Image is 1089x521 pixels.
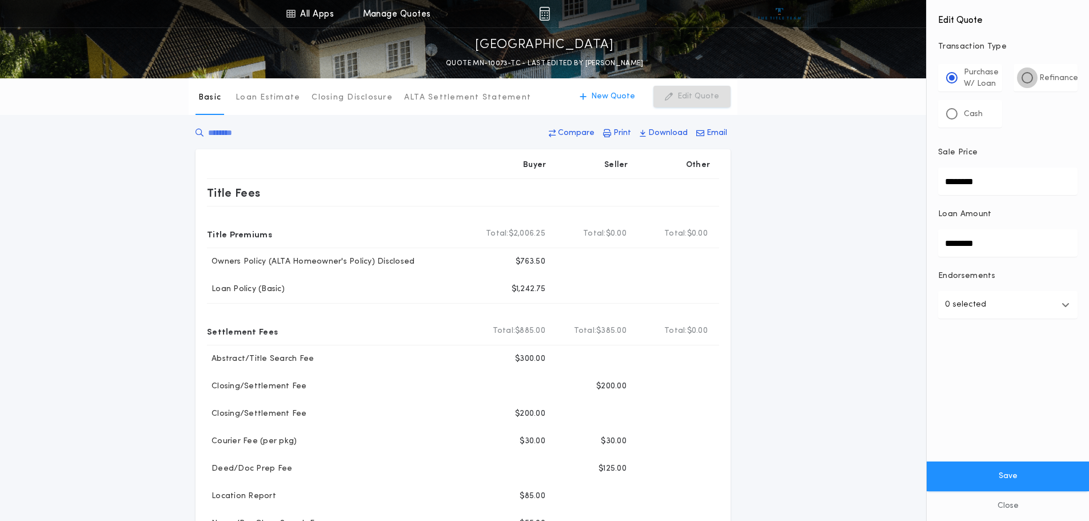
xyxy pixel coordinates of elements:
[486,228,509,240] b: Total:
[686,160,710,171] p: Other
[938,229,1078,257] input: Loan Amount
[653,86,731,108] button: Edit Quote
[938,209,992,220] p: Loan Amount
[516,256,545,268] p: $763.50
[599,463,627,475] p: $125.00
[596,381,627,392] p: $200.00
[404,92,531,104] p: ALTA Settlement Statement
[693,123,731,144] button: Email
[558,128,595,139] p: Compare
[583,228,606,240] b: Total:
[515,353,545,365] p: $300.00
[758,8,801,19] img: vs-icon
[520,491,545,502] p: $85.00
[312,92,393,104] p: Closing Disclosure
[938,41,1078,53] p: Transaction Type
[207,284,285,295] p: Loan Policy (Basic)
[687,325,708,337] span: $0.00
[568,86,647,108] button: New Quote
[938,291,1078,319] button: 0 selected
[596,325,627,337] span: $385.00
[509,228,545,240] span: $2,006.25
[574,325,597,337] b: Total:
[207,408,307,420] p: Closing/Settlement Fee
[207,256,414,268] p: Owners Policy (ALTA Homeowner's Policy) Disclosed
[600,123,635,144] button: Print
[664,325,687,337] b: Total:
[539,7,550,21] img: img
[927,491,1089,521] button: Close
[545,123,598,144] button: Compare
[927,462,1089,491] button: Save
[198,92,221,104] p: Basic
[515,325,545,337] span: $885.00
[236,92,300,104] p: Loan Estimate
[938,7,1078,27] h4: Edit Quote
[523,160,546,171] p: Buyer
[207,184,261,202] p: Title Fees
[664,228,687,240] b: Total:
[515,408,545,420] p: $200.00
[636,123,691,144] button: Download
[591,91,635,102] p: New Quote
[207,491,276,502] p: Location Report
[938,271,1078,282] p: Endorsements
[677,91,719,102] p: Edit Quote
[520,436,545,447] p: $30.00
[938,147,978,158] p: Sale Price
[601,436,627,447] p: $30.00
[964,67,999,90] p: Purchase W/ Loan
[687,228,708,240] span: $0.00
[964,109,983,120] p: Cash
[604,160,628,171] p: Seller
[707,128,727,139] p: Email
[446,58,643,69] p: QUOTE MN-10073-TC - LAST EDITED BY [PERSON_NAME]
[207,463,292,475] p: Deed/Doc Prep Fee
[613,128,631,139] p: Print
[606,228,627,240] span: $0.00
[512,284,545,295] p: $1,242.75
[945,298,986,312] p: 0 selected
[207,436,297,447] p: Courier Fee (per pkg)
[1039,73,1078,84] p: Refinance
[648,128,688,139] p: Download
[207,381,307,392] p: Closing/Settlement Fee
[938,168,1078,195] input: Sale Price
[207,225,272,243] p: Title Premiums
[207,353,314,365] p: Abstract/Title Search Fee
[475,36,614,54] p: [GEOGRAPHIC_DATA]
[493,325,516,337] b: Total:
[207,322,278,340] p: Settlement Fees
